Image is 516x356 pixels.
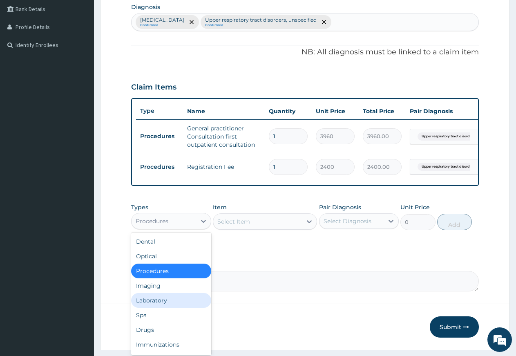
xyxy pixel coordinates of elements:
[131,260,479,266] label: Comment
[136,103,183,119] th: Type
[320,18,328,26] span: remove selection option
[131,264,211,278] div: Procedures
[183,120,265,153] td: General practitioner Consultation first outpatient consultation
[437,214,472,230] button: Add
[418,163,476,171] span: Upper respiratory tract disord...
[136,217,168,225] div: Procedures
[131,278,211,293] div: Imaging
[217,217,250,226] div: Select Item
[131,47,479,58] p: NB: All diagnosis must be linked to a claim item
[131,308,211,322] div: Spa
[183,159,265,175] td: Registration Fee
[359,103,406,119] th: Total Price
[15,41,33,61] img: d_794563401_company_1708531726252_794563401
[136,129,183,144] td: Procedures
[4,223,156,252] textarea: Type your message and hit 'Enter'
[324,217,371,225] div: Select Diagnosis
[312,103,359,119] th: Unit Price
[131,234,211,249] div: Dental
[183,103,265,119] th: Name
[131,204,148,211] label: Types
[400,203,430,211] label: Unit Price
[430,316,479,338] button: Submit
[131,337,211,352] div: Immunizations
[418,132,476,141] span: Upper respiratory tract disord...
[131,322,211,337] div: Drugs
[406,103,496,119] th: Pair Diagnosis
[136,159,183,175] td: Procedures
[205,17,317,23] p: Upper respiratory tract disorders, unspecified
[188,18,195,26] span: remove selection option
[131,293,211,308] div: Laboratory
[265,103,312,119] th: Quantity
[140,17,184,23] p: [MEDICAL_DATA]
[140,23,184,27] small: Confirmed
[42,46,137,56] div: Chat with us now
[319,203,361,211] label: Pair Diagnosis
[131,83,176,92] h3: Claim Items
[213,203,227,211] label: Item
[131,249,211,264] div: Optical
[205,23,317,27] small: Confirmed
[134,4,154,24] div: Minimize live chat window
[131,3,160,11] label: Diagnosis
[47,103,113,186] span: We're online!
